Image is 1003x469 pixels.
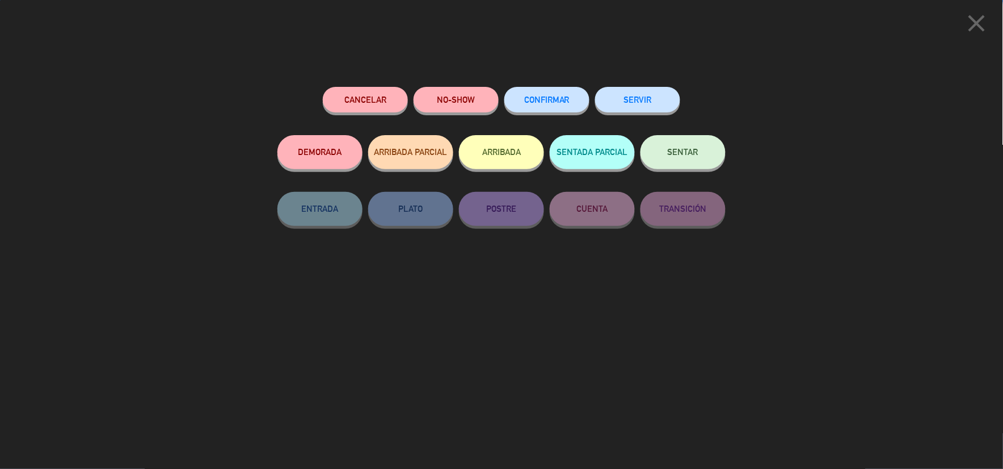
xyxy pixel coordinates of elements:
[323,87,408,112] button: Cancelar
[668,147,698,157] span: SENTAR
[550,192,635,226] button: CUENTA
[640,135,726,169] button: SENTAR
[368,135,453,169] button: ARRIBADA PARCIAL
[504,87,589,112] button: CONFIRMAR
[459,135,544,169] button: ARRIBADA
[374,147,448,157] span: ARRIBADA PARCIAL
[963,9,991,37] i: close
[459,192,544,226] button: POSTRE
[277,135,363,169] button: DEMORADA
[277,192,363,226] button: ENTRADA
[640,192,726,226] button: TRANSICIÓN
[550,135,635,169] button: SENTADA PARCIAL
[595,87,680,112] button: SERVIR
[524,95,570,104] span: CONFIRMAR
[368,192,453,226] button: PLATO
[414,87,499,112] button: NO-SHOW
[959,9,994,42] button: close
